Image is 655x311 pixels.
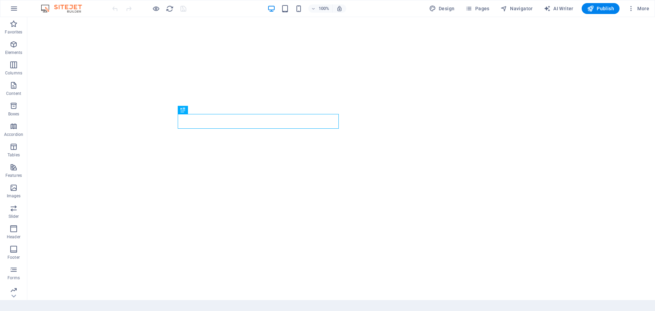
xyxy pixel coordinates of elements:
button: Design [426,3,457,14]
button: Publish [582,3,620,14]
span: More [628,5,649,12]
button: AI Writer [541,3,576,14]
button: Navigator [498,3,536,14]
span: Publish [587,5,614,12]
i: On resize automatically adjust zoom level to fit chosen device. [336,5,343,12]
p: Images [7,193,21,199]
p: Forms [8,275,20,281]
button: reload [165,4,174,13]
p: Tables [8,152,20,158]
button: Pages [463,3,492,14]
p: Features [5,173,22,178]
p: Header [7,234,20,240]
p: Content [6,91,21,96]
i: Reload page [166,5,174,13]
h6: 100% [319,4,330,13]
span: AI Writer [544,5,573,12]
p: Boxes [8,111,19,117]
div: Design (Ctrl+Alt+Y) [426,3,457,14]
button: 100% [308,4,333,13]
p: Columns [5,70,22,76]
span: Design [429,5,455,12]
p: Favorites [5,29,22,35]
button: More [625,3,652,14]
p: Slider [9,214,19,219]
img: Editor Logo [39,4,90,13]
span: Navigator [500,5,533,12]
p: Footer [8,255,20,260]
p: Accordion [4,132,23,137]
span: Pages [465,5,489,12]
button: Click here to leave preview mode and continue editing [152,4,160,13]
p: Elements [5,50,23,55]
